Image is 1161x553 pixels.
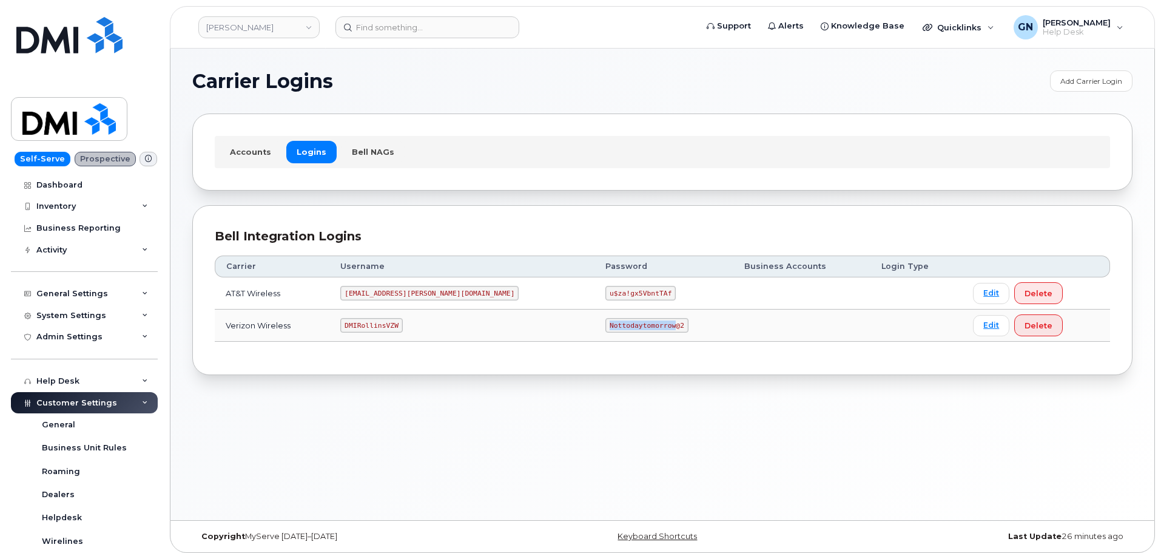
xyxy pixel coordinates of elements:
th: Password [594,256,733,277]
button: Delete [1014,282,1063,304]
th: Login Type [870,256,962,277]
a: Logins [286,141,337,163]
button: Delete [1014,314,1063,336]
strong: Copyright [201,532,245,541]
code: u$za!gx5VbntTAf [605,286,676,300]
a: Keyboard Shortcuts [618,532,697,541]
code: DMIRollinsVZW [340,318,402,333]
a: Edit [973,283,1009,304]
div: 26 minutes ago [819,532,1132,541]
th: Business Accounts [733,256,871,277]
strong: Last Update [1008,532,1062,541]
th: Username [329,256,594,277]
td: Verizon Wireless [215,310,329,342]
span: Delete [1025,320,1052,331]
th: Carrier [215,256,329,277]
div: Bell Integration Logins [215,228,1110,245]
a: Bell NAGs [342,141,405,163]
a: Add Carrier Login [1050,70,1132,92]
a: Edit [973,315,1009,336]
code: Nottodaytomorrow@2 [605,318,688,333]
td: AT&T Wireless [215,277,329,310]
code: [EMAIL_ADDRESS][PERSON_NAME][DOMAIN_NAME] [340,286,519,300]
a: Accounts [220,141,281,163]
span: Delete [1025,288,1052,299]
div: MyServe [DATE]–[DATE] [192,532,506,541]
span: Carrier Logins [192,72,333,90]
